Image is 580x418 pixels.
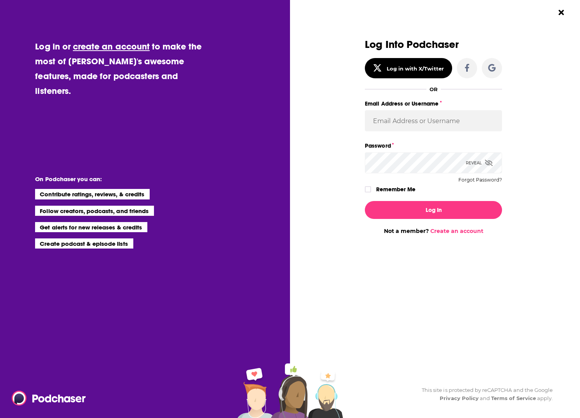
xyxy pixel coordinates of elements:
[35,206,154,216] li: Follow creators, podcasts, and friends
[365,110,502,131] input: Email Address or Username
[376,184,416,194] label: Remember Me
[365,141,502,151] label: Password
[440,395,479,401] a: Privacy Policy
[365,99,502,109] label: Email Address or Username
[35,189,150,199] li: Contribute ratings, reviews, & credits
[430,228,483,235] a: Create an account
[35,222,147,232] li: Get alerts for new releases & credits
[365,58,452,78] button: Log in with X/Twitter
[466,152,493,173] div: Reveal
[12,391,87,406] img: Podchaser - Follow, Share and Rate Podcasts
[12,391,80,406] a: Podchaser - Follow, Share and Rate Podcasts
[491,395,536,401] a: Terms of Service
[430,86,438,92] div: OR
[35,175,191,183] li: On Podchaser you can:
[458,177,502,183] button: Forgot Password?
[35,238,133,249] li: Create podcast & episode lists
[73,41,150,52] a: create an account
[365,39,502,50] h3: Log Into Podchaser
[416,386,553,402] div: This site is protected by reCAPTCHA and the Google and apply.
[387,65,444,72] div: Log in with X/Twitter
[554,5,569,20] button: Close Button
[365,228,502,235] div: Not a member?
[365,201,502,219] button: Log In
